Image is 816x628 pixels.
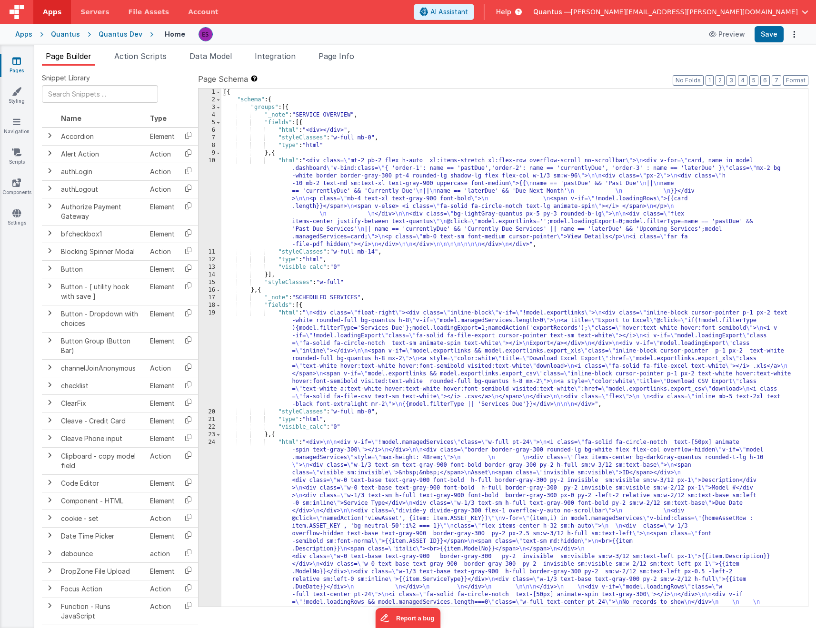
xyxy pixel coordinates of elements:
[189,51,232,61] span: Data Model
[199,28,212,41] img: 2445f8d87038429357ee99e9bdfcd63a
[533,7,808,17] button: Quantus — [PERSON_NAME][EMAIL_ADDRESS][PERSON_NAME][DOMAIN_NAME]
[146,430,179,447] td: Element
[146,278,179,305] td: Element
[57,128,146,146] td: Accordion
[165,30,185,38] h4: Home
[199,88,221,96] div: 1
[726,75,736,86] button: 3
[146,145,179,163] td: Action
[57,430,146,447] td: Cleave Phone input
[51,29,80,39] div: Quantus
[199,134,221,142] div: 7
[255,51,296,61] span: Integration
[42,73,90,83] span: Snippet Library
[199,104,221,111] div: 3
[57,278,146,305] td: Button - [ utility hook with save ]
[146,580,179,598] td: Action
[772,75,781,86] button: 7
[199,408,221,416] div: 20
[146,447,179,474] td: Action
[57,474,146,492] td: Code Editor
[199,271,221,279] div: 14
[57,243,146,260] td: Blocking Spinner Modal
[146,394,179,412] td: Element
[57,260,146,278] td: Button
[199,111,221,119] div: 4
[61,114,81,122] span: Name
[146,510,179,527] td: Action
[57,510,146,527] td: cookie - set
[146,412,179,430] td: Element
[199,416,221,423] div: 21
[146,377,179,394] td: Element
[146,359,179,377] td: Action
[706,75,714,86] button: 1
[199,157,221,248] div: 10
[787,28,801,41] button: Options
[57,332,146,359] td: Button Group (Button Bar)
[318,51,354,61] span: Page Info
[42,85,158,103] input: Search Snippets ...
[199,256,221,264] div: 12
[150,114,167,122] span: Type
[57,447,146,474] td: Clipboard - copy model field
[199,423,221,431] div: 22
[57,163,146,180] td: authLogin
[57,545,146,562] td: debounce
[146,492,179,510] td: Element
[80,7,109,17] span: Servers
[146,128,179,146] td: Element
[199,309,221,408] div: 19
[496,7,511,17] span: Help
[57,225,146,243] td: bfcheckbox1
[57,180,146,198] td: authLogout
[57,359,146,377] td: channelJoinAnonymous
[146,260,179,278] td: Element
[199,439,221,621] div: 24
[146,527,179,545] td: Element
[199,302,221,309] div: 18
[146,180,179,198] td: Action
[15,29,32,39] div: Apps
[146,163,179,180] td: Action
[57,527,146,545] td: Date Time Picker
[57,198,146,225] td: Authorize Payment Gateway
[129,7,169,17] span: File Assets
[199,127,221,134] div: 6
[199,142,221,149] div: 8
[199,286,221,294] div: 16
[571,7,798,17] span: [PERSON_NAME][EMAIL_ADDRESS][PERSON_NAME][DOMAIN_NAME]
[146,598,179,625] td: Action
[430,7,468,17] span: AI Assistant
[57,377,146,394] td: checklist
[146,225,179,243] td: Element
[199,119,221,127] div: 5
[703,27,751,42] button: Preview
[146,474,179,492] td: Element
[199,279,221,286] div: 15
[716,75,725,86] button: 2
[199,294,221,302] div: 17
[199,431,221,439] div: 23
[199,264,221,271] div: 13
[199,96,221,104] div: 2
[57,562,146,580] td: DropZone File Upload
[760,75,770,86] button: 6
[146,243,179,260] td: Action
[46,51,91,61] span: Page Builder
[57,412,146,430] td: Cleave - Credit Card
[114,51,167,61] span: Action Scripts
[146,332,179,359] td: Element
[57,305,146,332] td: Button - Dropdown with choices
[533,7,571,17] span: Quantus —
[673,75,704,86] button: No Folds
[199,149,221,157] div: 9
[738,75,747,86] button: 4
[57,598,146,625] td: Function - Runs JavaScript
[57,580,146,598] td: Focus Action
[57,145,146,163] td: Alert Action
[414,4,474,20] button: AI Assistant
[146,545,179,562] td: action
[376,608,441,628] iframe: Marker.io feedback button
[57,492,146,510] td: Component - HTML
